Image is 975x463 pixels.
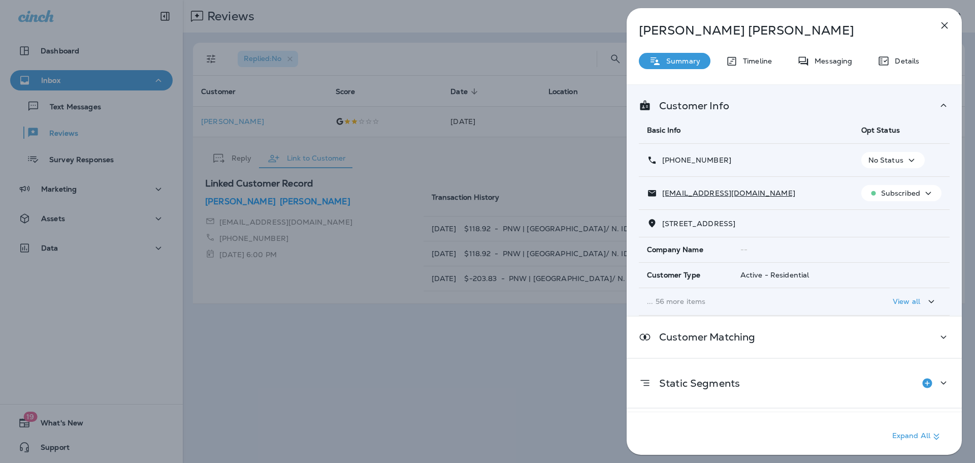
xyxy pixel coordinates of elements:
p: View all [893,297,920,305]
button: Subscribed [861,185,941,201]
span: Basic Info [647,126,680,135]
p: Details [890,57,919,65]
p: [PERSON_NAME] [PERSON_NAME] [639,23,916,38]
button: Expand All [888,427,947,446]
span: [STREET_ADDRESS] [662,219,735,228]
p: No Status [868,156,903,164]
span: -- [740,245,747,254]
p: Static Segments [651,379,740,387]
p: Summary [661,57,700,65]
p: [EMAIL_ADDRESS][DOMAIN_NAME] [657,189,795,197]
p: Customer Info [651,102,729,110]
p: ... 56 more items [647,297,845,305]
span: Customer Type [647,271,700,280]
p: Expand All [892,430,942,443]
span: Active - Residential [740,270,809,280]
p: [PHONE_NUMBER] [657,156,731,164]
p: Messaging [809,57,852,65]
p: Subscribed [881,189,920,197]
p: Timeline [738,57,772,65]
button: No Status [861,152,925,168]
span: Company Name [647,245,703,254]
p: Customer Matching [651,333,755,341]
span: Opt Status [861,126,900,135]
button: Add to Static Segment [917,373,937,393]
button: View all [889,292,941,311]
